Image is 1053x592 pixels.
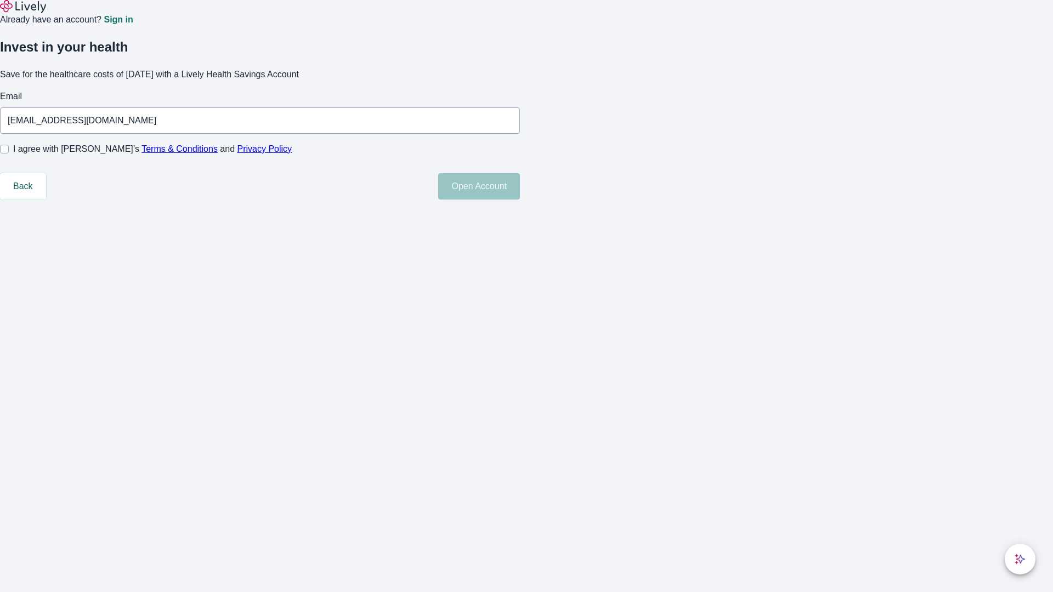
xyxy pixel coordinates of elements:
svg: Lively AI Assistant [1015,554,1026,565]
a: Privacy Policy [237,144,292,153]
a: Terms & Conditions [141,144,218,153]
a: Sign in [104,15,133,24]
button: chat [1005,544,1035,574]
span: I agree with [PERSON_NAME]’s and [13,143,292,156]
